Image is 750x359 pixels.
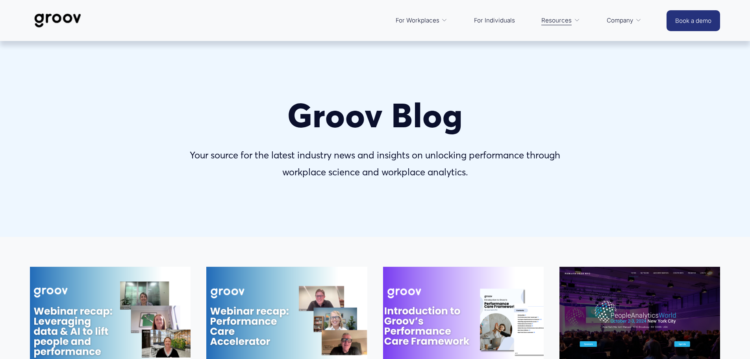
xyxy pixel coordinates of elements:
span: For Workplaces [396,15,439,26]
p: Your source for the latest industry news and insights on unlocking performance through workplace ... [169,147,581,181]
a: folder dropdown [392,11,452,30]
a: folder dropdown [603,11,646,30]
img: Groov | Workplace Science Platform | Unlock Performance | Drive Results [30,7,85,33]
span: Resources [541,15,572,26]
a: For Individuals [470,11,519,30]
h1: Groov Blog [169,97,581,134]
a: folder dropdown [537,11,584,30]
span: Company [607,15,633,26]
a: Book a demo [667,10,720,31]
